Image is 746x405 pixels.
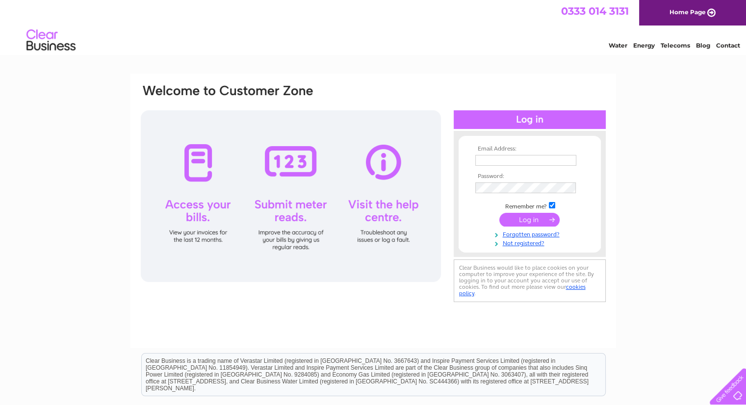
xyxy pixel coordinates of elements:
[661,42,690,49] a: Telecoms
[696,42,710,49] a: Blog
[499,213,560,227] input: Submit
[26,25,76,55] img: logo.png
[142,5,605,48] div: Clear Business is a trading name of Verastar Limited (registered in [GEOGRAPHIC_DATA] No. 3667643...
[459,283,586,297] a: cookies policy
[475,238,587,247] a: Not registered?
[473,146,587,152] th: Email Address:
[716,42,740,49] a: Contact
[609,42,627,49] a: Water
[473,201,587,210] td: Remember me?
[561,5,629,17] a: 0333 014 3131
[475,229,587,238] a: Forgotten password?
[633,42,655,49] a: Energy
[454,259,606,302] div: Clear Business would like to place cookies on your computer to improve your experience of the sit...
[473,173,587,180] th: Password:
